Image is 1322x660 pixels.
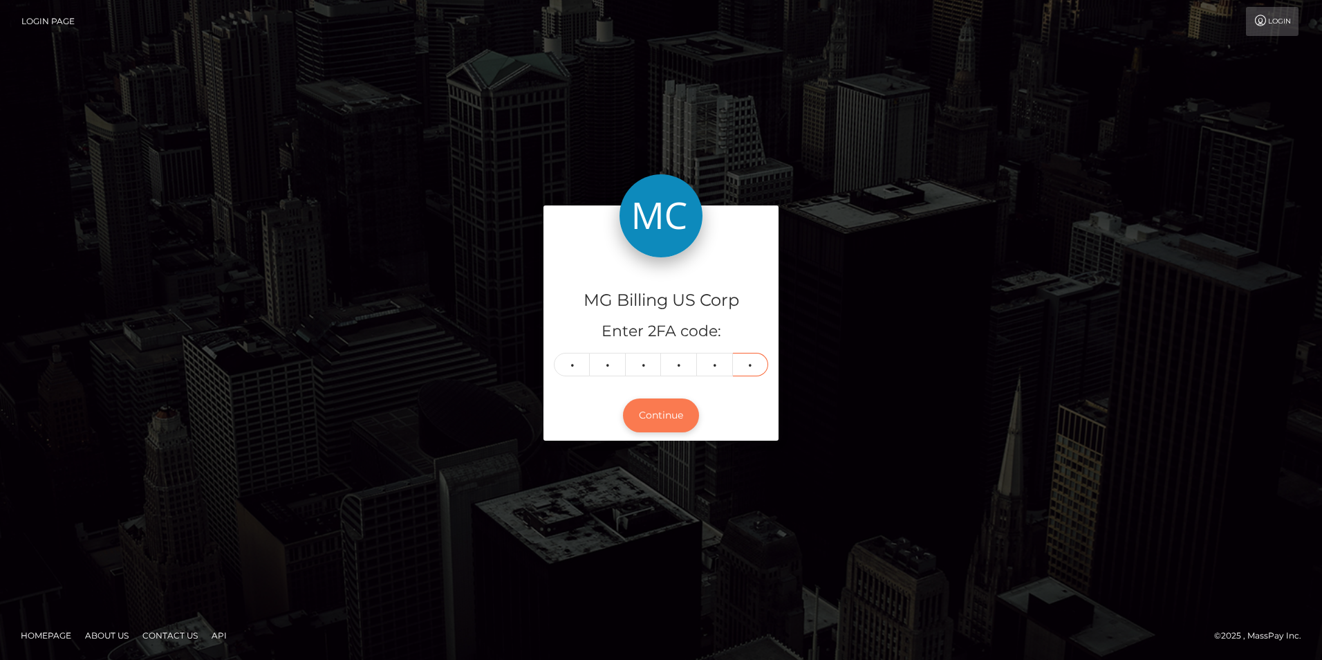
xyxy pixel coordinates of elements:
a: About Us [80,625,134,646]
button: Continue [623,398,699,432]
img: MG Billing US Corp [620,174,702,257]
h4: MG Billing US Corp [554,288,768,313]
div: © 2025 , MassPay Inc. [1214,628,1312,643]
a: Login Page [21,7,75,36]
a: Login [1246,7,1298,36]
a: Homepage [15,625,77,646]
a: Contact Us [137,625,203,646]
h5: Enter 2FA code: [554,321,768,342]
a: API [206,625,232,646]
